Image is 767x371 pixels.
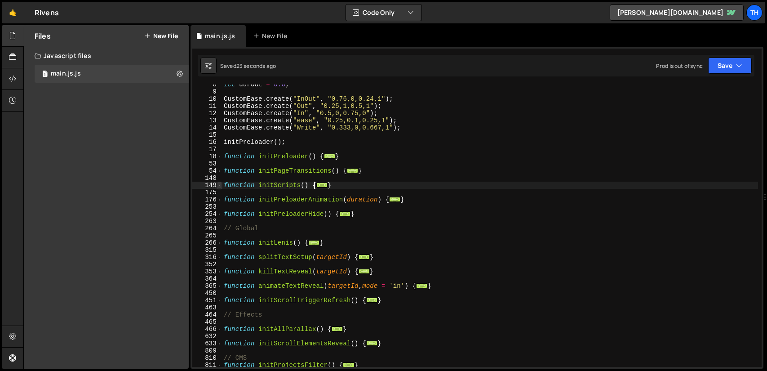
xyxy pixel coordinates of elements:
[192,275,222,282] div: 364
[24,47,189,65] div: Javascript files
[339,211,350,216] span: ...
[192,139,222,146] div: 16
[144,32,178,40] button: New File
[192,131,222,139] div: 15
[192,110,222,117] div: 12
[35,65,189,83] div: 17273/47859.js
[192,239,222,246] div: 266
[42,71,48,78] span: 1
[192,146,222,153] div: 17
[366,298,377,303] span: ...
[192,318,222,326] div: 465
[192,362,222,369] div: 811
[205,31,235,40] div: main.js.js
[192,225,222,232] div: 264
[192,333,222,340] div: 632
[316,183,328,188] span: ...
[192,311,222,318] div: 464
[192,254,222,261] div: 316
[192,268,222,275] div: 353
[192,182,222,189] div: 149
[366,341,377,346] span: ...
[192,117,222,124] div: 13
[192,81,222,88] div: 8
[347,168,358,173] span: ...
[192,297,222,304] div: 451
[192,340,222,347] div: 633
[2,2,24,23] a: 🤙
[390,197,401,202] span: ...
[192,189,222,196] div: 175
[192,354,222,362] div: 810
[192,160,222,167] div: 53
[253,31,291,40] div: New File
[359,255,370,259] span: ...
[35,7,59,18] div: Rivens
[35,31,51,41] h2: Files
[309,240,320,245] span: ...
[192,261,222,268] div: 352
[192,167,222,174] div: 54
[220,62,276,70] div: Saved
[192,232,222,239] div: 265
[746,4,763,21] a: Th
[192,124,222,131] div: 14
[359,269,370,274] span: ...
[192,210,222,218] div: 254
[192,88,222,95] div: 9
[192,153,222,160] div: 18
[417,283,428,288] span: ...
[236,62,276,70] div: 23 seconds ago
[192,203,222,210] div: 253
[346,4,421,21] button: Code Only
[610,4,744,21] a: [PERSON_NAME][DOMAIN_NAME]
[324,154,335,159] span: ...
[192,326,222,333] div: 466
[51,70,81,78] div: main.js.js
[192,304,222,311] div: 463
[332,326,343,331] span: ...
[192,347,222,354] div: 809
[708,58,752,74] button: Save
[192,246,222,254] div: 315
[656,62,703,70] div: Prod is out of sync
[192,196,222,203] div: 176
[192,290,222,297] div: 450
[192,95,222,103] div: 10
[192,103,222,110] div: 11
[192,174,222,182] div: 148
[343,362,355,367] span: ...
[192,218,222,225] div: 263
[192,282,222,290] div: 365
